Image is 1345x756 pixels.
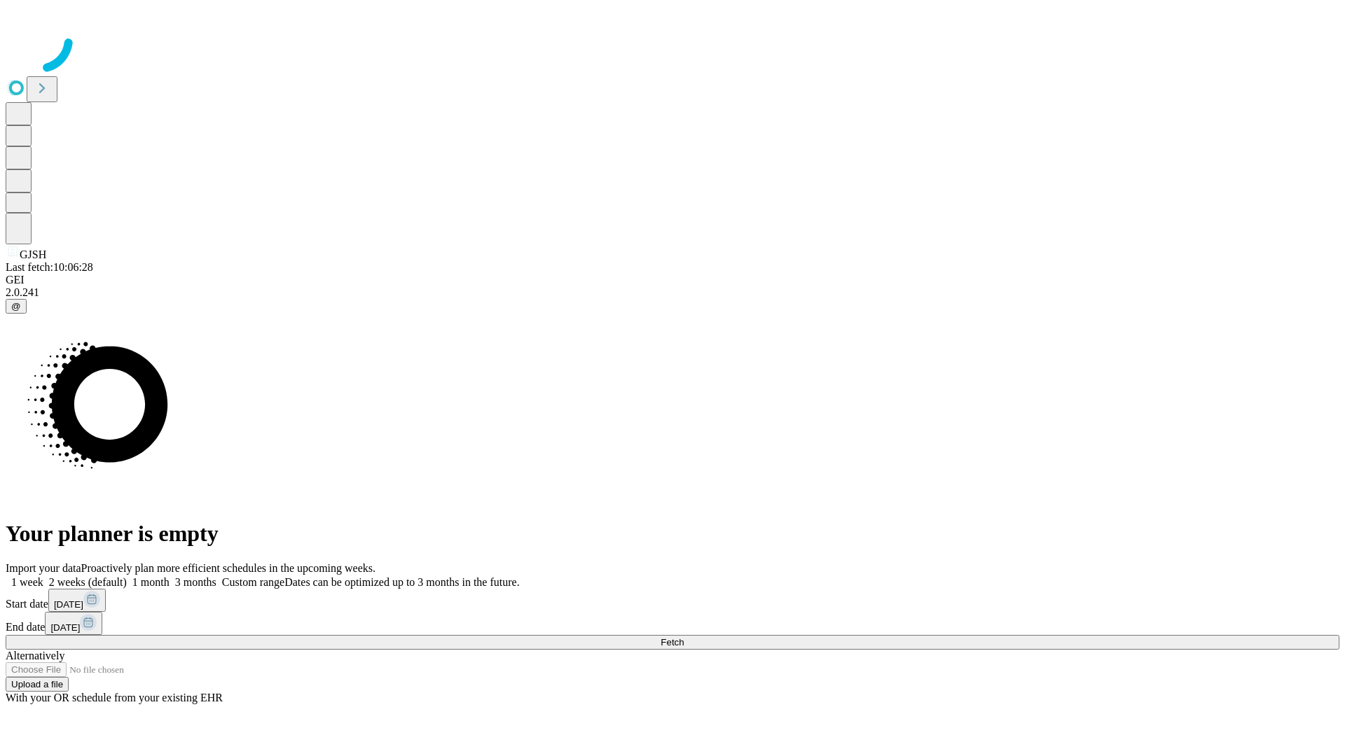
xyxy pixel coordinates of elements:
[6,635,1339,650] button: Fetch
[661,637,684,647] span: Fetch
[45,612,102,635] button: [DATE]
[11,301,21,311] span: @
[81,562,375,574] span: Proactively plan more efficient schedules in the upcoming weeks.
[11,576,43,588] span: 1 week
[175,576,216,588] span: 3 months
[6,677,69,692] button: Upload a file
[6,692,223,703] span: With your OR schedule from your existing EHR
[54,599,83,610] span: [DATE]
[132,576,170,588] span: 1 month
[48,589,106,612] button: [DATE]
[6,261,93,273] span: Last fetch: 10:06:28
[6,299,27,314] button: @
[6,521,1339,547] h1: Your planner is empty
[222,576,284,588] span: Custom range
[6,589,1339,612] div: Start date
[284,576,519,588] span: Dates can be optimized up to 3 months in the future.
[6,650,64,661] span: Alternatively
[6,286,1339,299] div: 2.0.241
[50,622,80,633] span: [DATE]
[6,562,81,574] span: Import your data
[6,612,1339,635] div: End date
[20,248,46,260] span: GJSH
[6,274,1339,286] div: GEI
[49,576,127,588] span: 2 weeks (default)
